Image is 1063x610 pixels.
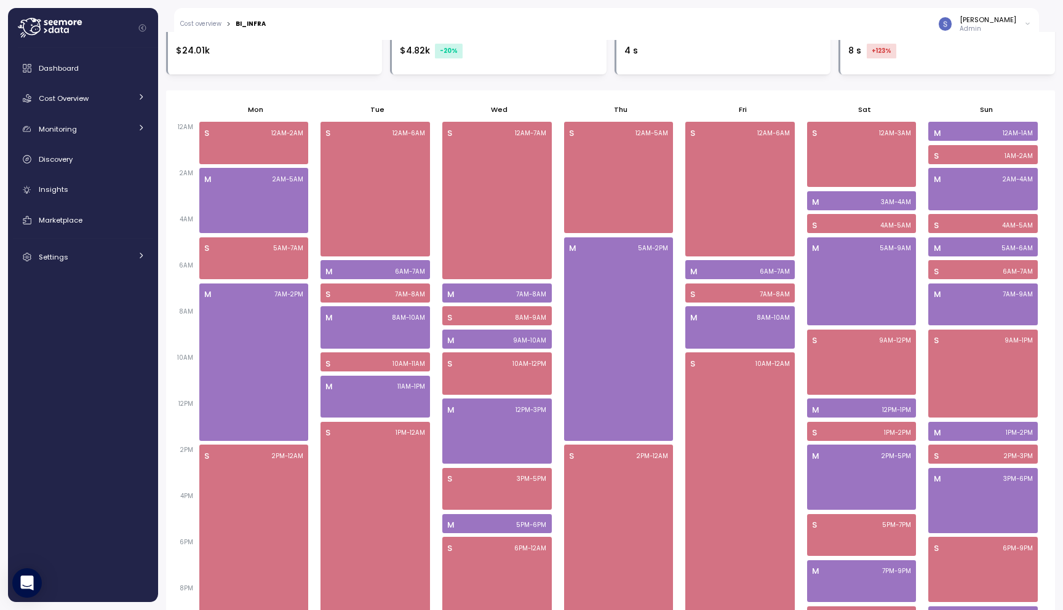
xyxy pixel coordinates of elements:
[561,121,677,234] div: S12AM-5AM
[370,105,384,114] p: Tue
[204,127,209,140] p: S
[364,98,391,121] button: Tue
[135,23,150,33] button: Collapse navigation
[1003,475,1033,483] p: 3PM - 6PM
[757,314,790,322] p: 8AM - 10AM
[812,427,817,439] p: S
[514,544,546,553] p: 6PM - 12AM
[13,56,153,81] a: Dashboard
[804,443,920,511] div: M2PM-5PM
[608,98,634,121] button: Thu
[925,467,1041,534] div: M3PM-6PM
[513,336,546,345] p: 9AM - 10AM
[439,397,555,465] div: M12PM-3PM
[569,450,574,462] p: S
[867,44,896,58] div: +123 %
[395,267,425,276] p: 6AM - 7AM
[925,259,1041,280] div: S6AM-7AM
[177,492,196,500] span: 4PM
[1005,336,1033,345] p: 9AM - 1PM
[804,236,920,327] div: M5AM-9AM
[934,150,939,162] p: S
[317,305,433,349] div: M8AM-10AM
[272,452,303,461] p: 2PM - 12AM
[804,121,920,188] div: S12AM-3AM
[934,242,941,255] p: M
[925,144,1041,165] div: S1AM-2AM
[1006,429,1033,437] p: 1PM - 2PM
[174,354,196,362] span: 10AM
[325,358,330,370] p: S
[925,421,1041,442] div: M1PM-2PM
[517,475,546,483] p: 3PM - 5PM
[690,358,695,370] p: S
[177,538,196,546] span: 6PM
[934,450,939,462] p: S
[236,21,266,27] div: BI_INFRA
[974,98,999,121] button: Sun
[447,542,452,555] p: S
[1002,221,1033,230] p: 4AM - 5AM
[196,167,312,234] div: M2AM-5AM
[812,196,819,208] p: M
[512,360,546,368] p: 10AM - 12PM
[395,290,425,299] p: 7AM - 8AM
[176,307,196,315] span: 8AM
[392,360,425,368] p: 10AM - 11AM
[934,288,941,301] p: M
[934,335,939,347] p: S
[637,452,668,461] p: 2PM - 12AM
[812,335,817,347] p: S
[925,282,1041,327] div: M7AM-9AM
[12,568,42,598] div: Open Intercom Messenger
[1001,244,1033,253] p: 5AM - 6AM
[934,173,941,186] p: M
[690,288,695,301] p: S
[439,351,555,395] div: S10AM-12PM
[273,244,303,253] p: 5AM - 7AM
[561,236,677,442] div: M5AM-2PM
[804,213,920,234] div: S4AM-5AM
[879,129,911,138] p: 12AM - 3AM
[852,98,877,121] button: Sat
[925,236,1041,258] div: M5AM-6AM
[960,15,1016,25] div: [PERSON_NAME]
[516,521,546,529] p: 5PM - 6PM
[325,312,333,324] p: M
[248,105,263,114] p: Mon
[13,147,153,172] a: Discovery
[804,559,920,603] div: M7PM-9PM
[39,124,77,134] span: Monitoring
[879,336,911,345] p: 9AM - 12PM
[755,360,790,368] p: 10AM - 12AM
[39,184,68,194] span: Insights
[177,169,196,177] span: 2AM
[392,129,425,138] p: 12AM - 6AM
[515,314,546,322] p: 8AM - 9AM
[1003,544,1033,553] p: 6PM - 9PM
[812,565,819,577] p: M
[516,290,546,299] p: 7AM - 8AM
[934,542,939,555] p: S
[177,446,196,454] span: 2PM
[882,521,911,529] p: 5PM - 7PM
[39,252,68,262] span: Settings
[880,221,911,230] p: 4AM - 5AM
[812,404,819,416] p: M
[569,127,574,140] p: S
[690,266,698,278] p: M
[325,266,333,278] p: M
[515,129,546,138] p: 12AM - 7AM
[317,282,433,304] div: S7AM-8AM
[812,450,819,462] p: M
[274,290,303,299] p: 7AM - 2PM
[1003,267,1033,276] p: 6AM - 7AM
[1004,452,1033,461] p: 2PM - 3PM
[273,175,303,184] p: 2AM - 5AM
[880,244,911,253] p: 5AM - 9AM
[882,452,911,461] p: 2PM - 5PM
[682,282,798,304] div: S7AM-8AM
[439,282,555,304] div: M7AM-8AM
[204,242,209,255] p: S
[614,105,627,114] p: Thu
